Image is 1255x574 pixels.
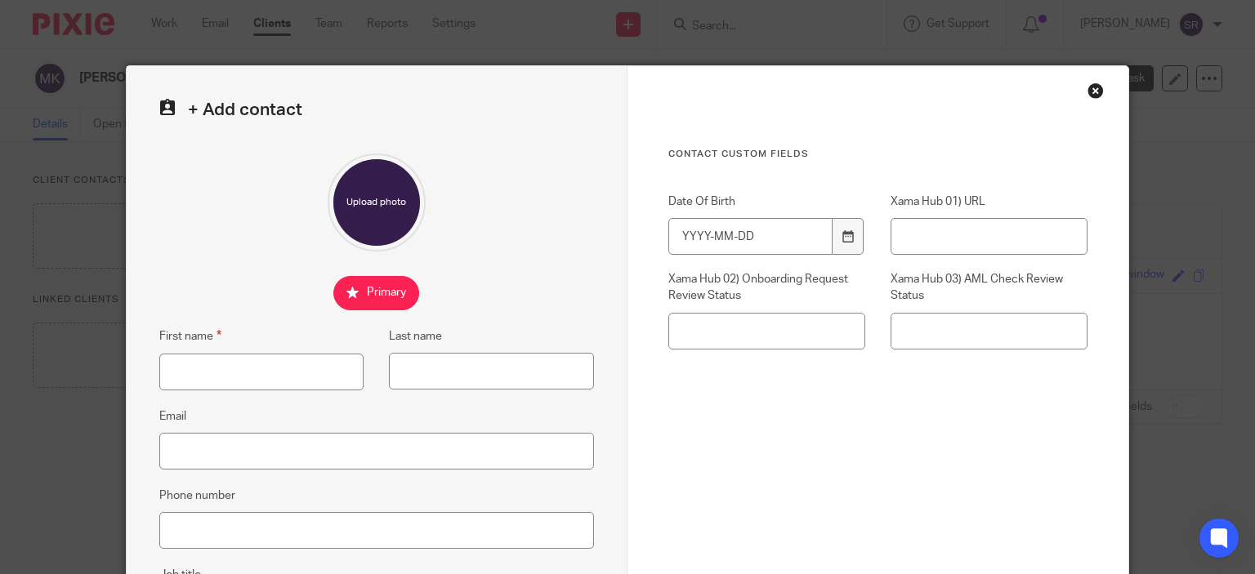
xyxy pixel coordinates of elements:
h2: + Add contact [159,99,594,121]
label: Xama Hub 02) Onboarding Request Review Status [668,271,865,305]
h3: Contact Custom fields [668,148,1088,161]
label: Xama Hub 01) URL [891,194,1088,210]
label: Email [159,408,186,425]
label: Xama Hub 03) AML Check Review Status [891,271,1088,305]
label: Phone number [159,487,235,504]
label: Last name [389,328,442,345]
label: First name [159,327,221,345]
input: YYYY-MM-DD [668,218,833,255]
div: Close this dialog window [1088,82,1104,99]
label: Date Of Birth [668,194,865,210]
